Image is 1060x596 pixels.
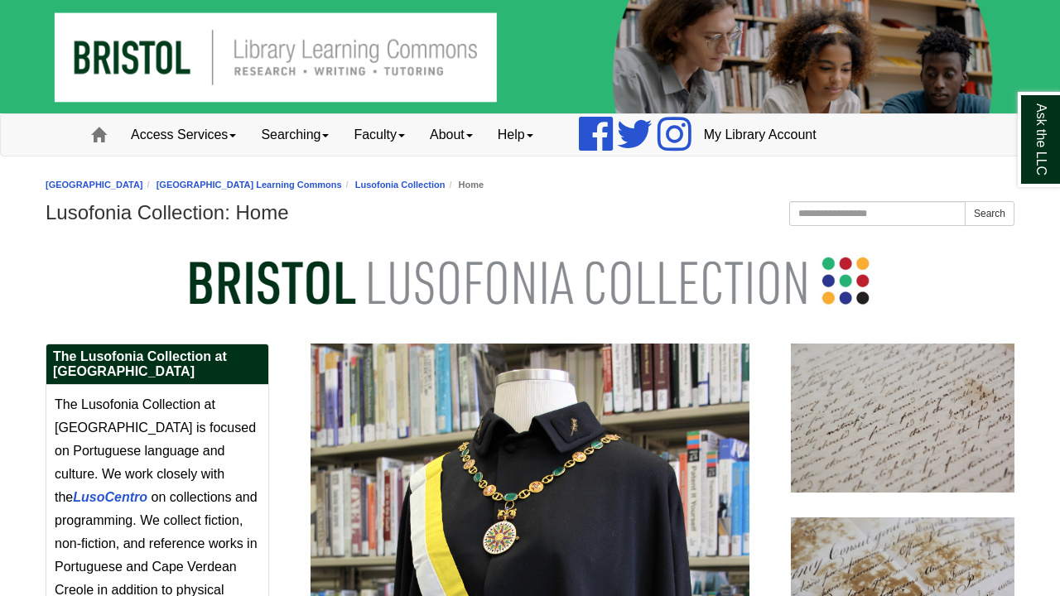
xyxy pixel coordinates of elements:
nav: breadcrumb [46,177,1014,193]
a: [GEOGRAPHIC_DATA] [46,180,143,190]
a: Help [485,114,546,156]
a: Lusofonia Collection [355,180,446,190]
a: Searching [248,114,341,156]
button: Search [965,201,1014,226]
h2: The Lusofonia Collection at [GEOGRAPHIC_DATA] [46,344,268,385]
a: Access Services [118,114,248,156]
a: LusoCentro [73,490,147,504]
a: About [417,114,485,156]
img: Bristol Lusofonia Collection [177,247,883,319]
a: Faculty [341,114,417,156]
h1: Lusofonia Collection: Home [46,201,1014,224]
li: Home [445,177,484,193]
a: [GEOGRAPHIC_DATA] Learning Commons [157,180,342,190]
a: My Library Account [691,114,829,156]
